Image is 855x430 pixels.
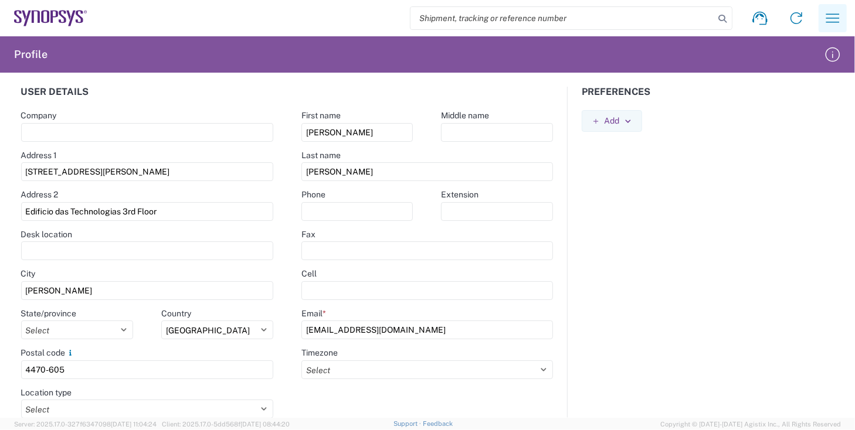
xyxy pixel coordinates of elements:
span: Copyright © [DATE]-[DATE] Agistix Inc., All Rights Reserved [660,419,841,429]
label: Country [161,308,191,319]
div: Preferences [568,87,848,110]
label: First name [301,110,341,121]
label: Phone [301,189,325,200]
label: City [21,268,36,279]
label: Email [301,308,326,319]
label: Last name [301,150,341,161]
label: Address 2 [21,189,59,200]
label: Postal code [21,347,75,358]
label: Middle name [441,110,489,121]
span: [DATE] 08:44:20 [240,421,290,428]
input: Shipment, tracking or reference number [410,7,714,29]
label: State/province [21,308,77,319]
button: Add [582,110,642,132]
label: Cell [301,268,317,279]
span: [DATE] 11:04:24 [111,421,157,428]
label: Desk location [21,229,73,240]
span: Client: 2025.17.0-5dd568f [162,421,290,428]
div: User details [7,87,287,110]
label: Location type [21,387,72,398]
h2: Profile [14,47,48,62]
span: Server: 2025.17.0-327f6347098 [14,421,157,428]
label: Timezone [301,347,338,358]
label: Fax [301,229,315,240]
label: Address 1 [21,150,57,161]
label: Company [21,110,57,121]
a: Support [393,420,423,427]
label: Extension [441,189,479,200]
a: Feedback [423,420,453,427]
